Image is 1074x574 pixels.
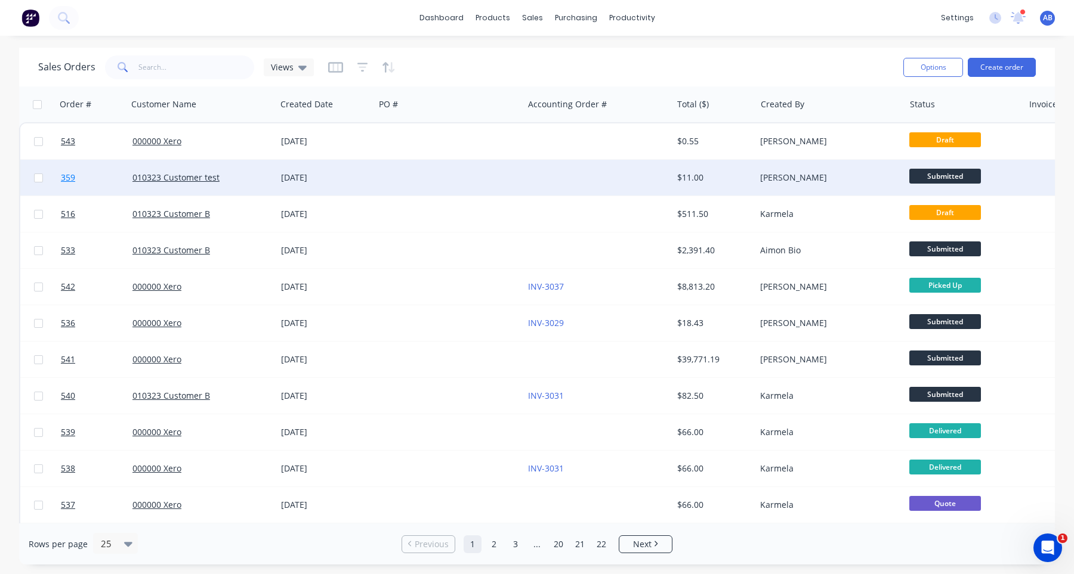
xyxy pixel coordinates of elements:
div: $18.43 [677,317,747,329]
span: 541 [61,353,75,365]
a: Page 2 [485,535,503,553]
ul: Pagination [397,535,677,553]
a: Previous page [402,538,455,550]
a: Next page [619,538,672,550]
div: [DATE] [281,426,370,438]
span: Submitted [909,350,981,365]
div: Karmela [760,463,893,474]
span: 516 [61,208,75,220]
div: [DATE] [281,281,370,293]
span: 536 [61,317,75,329]
div: [PERSON_NAME] [760,172,893,184]
a: 000000 Xero [132,317,181,328]
div: $511.50 [677,208,747,220]
a: 000000 Xero [132,426,181,438]
div: $66.00 [677,499,747,511]
a: 541 [61,342,132,377]
span: 533 [61,244,75,256]
a: 536 [61,305,132,341]
div: [PERSON_NAME] [760,281,893,293]
a: Jump forward [528,535,546,553]
span: 542 [61,281,75,293]
div: [PERSON_NAME] [760,353,893,365]
div: Aimon Bio [760,244,893,256]
div: Accounting Order # [528,98,607,110]
div: $11.00 [677,172,747,184]
span: Rows per page [29,538,88,550]
div: products [470,9,516,27]
span: 538 [61,463,75,474]
a: 010323 Customer B [132,244,210,256]
div: [DATE] [281,353,370,365]
div: settings [935,9,980,27]
span: 537 [61,499,75,511]
a: 540 [61,378,132,414]
span: Submitted [909,387,981,402]
span: Draft [909,205,981,220]
div: Karmela [760,208,893,220]
img: Factory [21,9,39,27]
span: Next [633,538,652,550]
div: [DATE] [281,463,370,474]
a: INV-3037 [528,281,564,292]
a: INV-3029 [528,317,564,328]
div: [DATE] [281,499,370,511]
div: [DATE] [281,317,370,329]
span: Picked Up [909,278,981,293]
div: [DATE] [281,244,370,256]
div: $0.55 [677,135,747,147]
span: Delivered [909,423,981,438]
span: Quote [909,496,981,511]
div: $82.50 [677,390,747,402]
span: AB [1043,13,1053,23]
div: Karmela [760,426,893,438]
div: Created By [761,98,804,110]
span: Previous [415,538,449,550]
input: Search... [138,55,255,79]
a: 000000 Xero [132,135,181,147]
a: 000000 Xero [132,463,181,474]
div: Total ($) [677,98,709,110]
div: purchasing [549,9,603,27]
div: [PERSON_NAME] [760,135,893,147]
div: PO # [379,98,398,110]
span: Submitted [909,169,981,184]
span: 1 [1058,533,1067,543]
button: Create order [968,58,1036,77]
a: 516 [61,196,132,232]
div: Created Date [280,98,333,110]
span: 543 [61,135,75,147]
a: 538 [61,451,132,486]
div: Karmela [760,499,893,511]
a: 010323 Customer B [132,208,210,219]
div: productivity [603,9,661,27]
a: 359 [61,160,132,196]
a: 000000 Xero [132,353,181,365]
div: $8,813.20 [677,281,747,293]
button: Options [903,58,963,77]
a: 537 [61,487,132,523]
a: 000000 Xero [132,499,181,510]
a: Page 22 [592,535,610,553]
div: [DATE] [281,135,370,147]
a: Page 1 is your current page [464,535,482,553]
h1: Sales Orders [38,61,95,73]
a: 539 [61,414,132,450]
a: 000000 Xero [132,281,181,292]
a: Page 21 [571,535,589,553]
span: Draft [909,132,981,147]
a: INV-3031 [528,390,564,401]
span: Delivered [909,460,981,474]
div: Customer Name [131,98,196,110]
div: $39,771.19 [677,353,747,365]
a: 542 [61,269,132,305]
div: Status [910,98,935,110]
a: Page 3 [507,535,524,553]
div: Karmela [760,390,893,402]
div: [PERSON_NAME] [760,317,893,329]
div: sales [516,9,549,27]
div: [DATE] [281,172,370,184]
a: 010323 Customer test [132,172,220,183]
span: 539 [61,426,75,438]
a: dashboard [413,9,470,27]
